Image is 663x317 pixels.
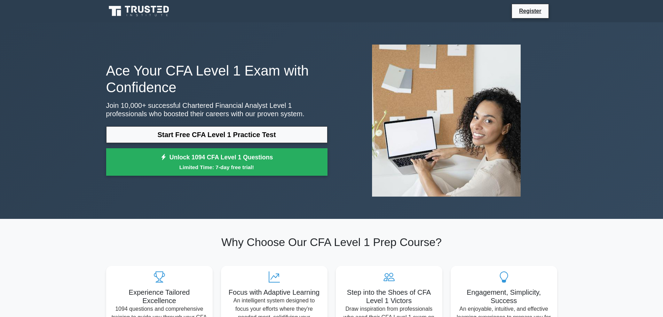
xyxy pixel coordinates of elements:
[112,288,207,305] h5: Experience Tailored Excellence
[515,7,545,15] a: Register
[227,288,322,296] h5: Focus with Adaptive Learning
[106,62,327,96] h1: Ace Your CFA Level 1 Exam with Confidence
[106,148,327,176] a: Unlock 1094 CFA Level 1 QuestionsLimited Time: 7-day free trial!
[341,288,437,305] h5: Step into the Shoes of CFA Level 1 Victors
[456,288,552,305] h5: Engagement, Simplicity, Success
[106,236,557,249] h2: Why Choose Our CFA Level 1 Prep Course?
[106,126,327,143] a: Start Free CFA Level 1 Practice Test
[106,101,327,118] p: Join 10,000+ successful Chartered Financial Analyst Level 1 professionals who boosted their caree...
[115,163,319,171] small: Limited Time: 7-day free trial!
